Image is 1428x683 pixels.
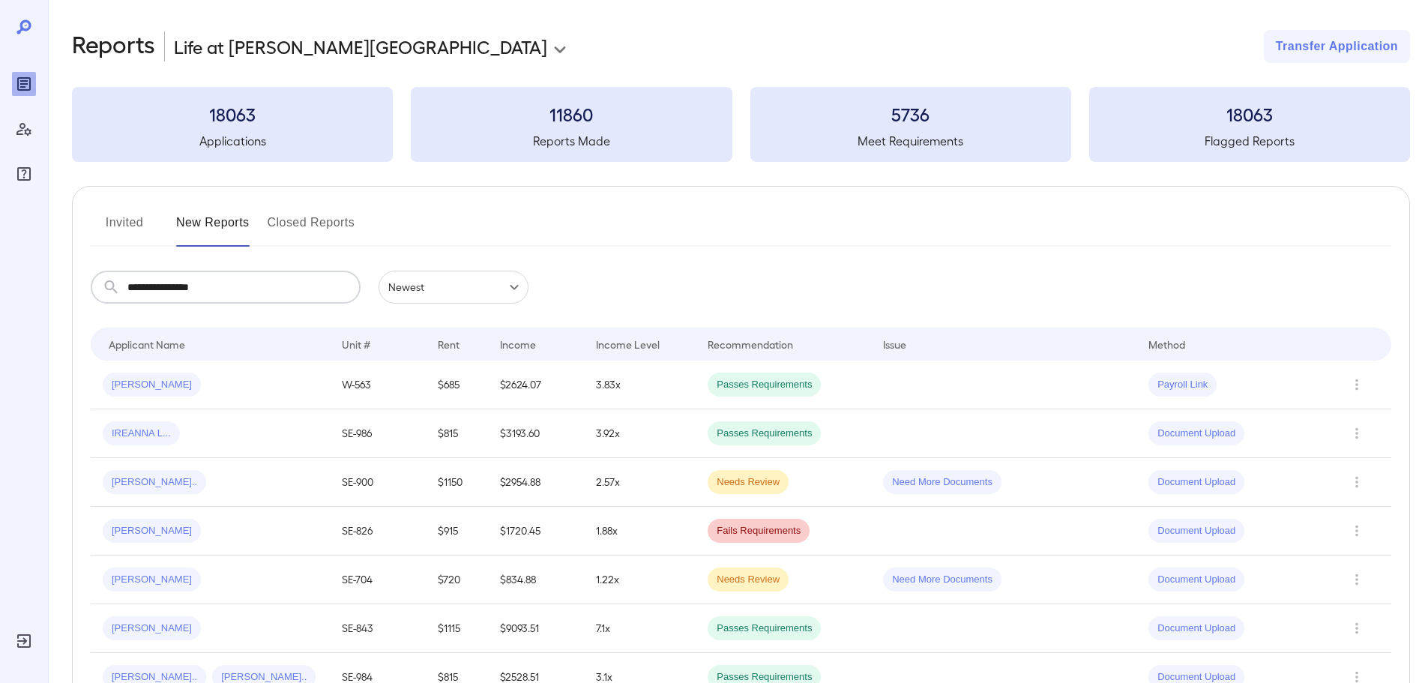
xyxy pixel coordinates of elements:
button: Transfer Application [1264,30,1410,63]
td: W-563 [330,361,426,409]
div: Income [500,335,536,353]
h5: Meet Requirements [750,132,1071,150]
td: $2624.07 [488,361,584,409]
span: [PERSON_NAME] [103,524,201,538]
span: [PERSON_NAME] [103,573,201,587]
td: SE-900 [330,458,426,507]
span: [PERSON_NAME] [103,378,201,392]
td: 1.22x [584,556,696,604]
div: Method [1148,335,1185,353]
span: Document Upload [1148,427,1244,441]
summary: 18063Applications11860Reports Made5736Meet Requirements18063Flagged Reports [72,87,1410,162]
span: Document Upload [1148,475,1244,490]
div: Manage Users [12,117,36,141]
button: Invited [91,211,158,247]
td: $1720.45 [488,507,584,556]
div: Unit # [342,335,370,353]
button: Row Actions [1345,373,1369,397]
div: FAQ [12,162,36,186]
h5: Applications [72,132,393,150]
h5: Reports Made [411,132,732,150]
span: Needs Review [708,475,789,490]
span: Document Upload [1148,524,1244,538]
td: $1115 [426,604,488,653]
div: Log Out [12,629,36,653]
td: 7.1x [584,604,696,653]
h3: 5736 [750,102,1071,126]
button: Row Actions [1345,519,1369,543]
div: Income Level [596,335,660,353]
span: IREANNA L... [103,427,180,441]
td: $834.88 [488,556,584,604]
td: $3193.60 [488,409,584,458]
h5: Flagged Reports [1089,132,1410,150]
div: Rent [438,335,462,353]
td: SE-986 [330,409,426,458]
td: SE-826 [330,507,426,556]
div: Reports [12,72,36,96]
button: Row Actions [1345,421,1369,445]
h2: Reports [72,30,155,63]
td: $915 [426,507,488,556]
span: [PERSON_NAME].. [103,475,206,490]
span: Need More Documents [883,573,1001,587]
div: Newest [379,271,528,304]
td: $9093.51 [488,604,584,653]
span: Needs Review [708,573,789,587]
h3: 18063 [1089,102,1410,126]
span: [PERSON_NAME] [103,622,201,636]
button: New Reports [176,211,250,247]
span: Passes Requirements [708,427,821,441]
span: Document Upload [1148,622,1244,636]
td: SE-843 [330,604,426,653]
div: Recommendation [708,335,793,353]
td: 3.83x [584,361,696,409]
td: 1.88x [584,507,696,556]
td: $1150 [426,458,488,507]
span: Fails Requirements [708,524,810,538]
td: SE-704 [330,556,426,604]
button: Row Actions [1345,616,1369,640]
span: Passes Requirements [708,622,821,636]
span: Document Upload [1148,573,1244,587]
td: $2954.88 [488,458,584,507]
button: Row Actions [1345,568,1369,592]
td: $815 [426,409,488,458]
div: Applicant Name [109,335,185,353]
button: Closed Reports [268,211,355,247]
td: $685 [426,361,488,409]
p: Life at [PERSON_NAME][GEOGRAPHIC_DATA] [174,34,547,58]
td: $720 [426,556,488,604]
h3: 11860 [411,102,732,126]
button: Row Actions [1345,470,1369,494]
td: 2.57x [584,458,696,507]
span: Need More Documents [883,475,1001,490]
h3: 18063 [72,102,393,126]
td: 3.92x [584,409,696,458]
span: Passes Requirements [708,378,821,392]
div: Issue [883,335,907,353]
span: Payroll Link [1148,378,1217,392]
